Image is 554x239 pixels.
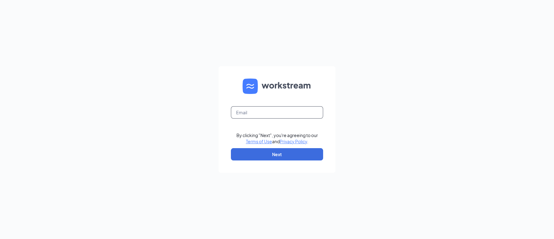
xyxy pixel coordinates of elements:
[231,106,323,119] input: Email
[231,148,323,160] button: Next
[280,139,307,144] a: Privacy Policy
[243,79,311,94] img: WS logo and Workstream text
[246,139,272,144] a: Terms of Use
[236,132,318,144] div: By clicking "Next", you're agreeing to our and .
